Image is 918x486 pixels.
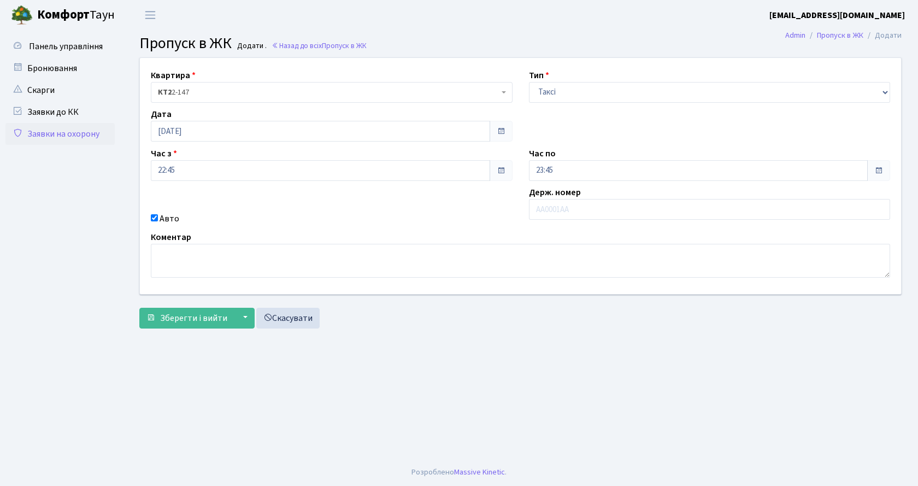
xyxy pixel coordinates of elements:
[5,36,115,57] a: Панель управління
[5,79,115,101] a: Скарги
[37,6,90,24] b: Комфорт
[529,186,581,199] label: Держ. номер
[137,6,164,24] button: Переключити навігацію
[160,212,179,225] label: Авто
[272,40,367,51] a: Назад до всіхПропуск в ЖК
[785,30,805,41] a: Admin
[158,87,499,98] span: <b>КТ2</b>&nbsp;&nbsp;&nbsp;2-147
[151,82,513,103] span: <b>КТ2</b>&nbsp;&nbsp;&nbsp;2-147
[5,57,115,79] a: Бронювання
[160,312,227,324] span: Зберегти і вийти
[158,87,172,98] b: КТ2
[151,108,172,121] label: Дата
[11,4,33,26] img: logo.png
[235,42,267,51] small: Додати .
[151,69,196,82] label: Квартира
[529,69,549,82] label: Тип
[256,308,320,329] a: Скасувати
[37,6,115,25] span: Таун
[454,466,505,478] a: Massive Kinetic
[529,199,891,220] input: AA0001AA
[139,32,232,54] span: Пропуск в ЖК
[29,40,103,52] span: Панель управління
[529,147,556,160] label: Час по
[322,40,367,51] span: Пропуск в ЖК
[139,308,234,329] button: Зберегти і вийти
[411,466,507,478] div: Розроблено .
[151,147,177,160] label: Час з
[863,30,902,42] li: Додати
[817,30,863,41] a: Пропуск в ЖК
[769,9,905,22] a: [EMAIL_ADDRESS][DOMAIN_NAME]
[151,231,191,244] label: Коментар
[769,9,905,21] b: [EMAIL_ADDRESS][DOMAIN_NAME]
[5,123,115,145] a: Заявки на охорону
[769,24,918,47] nav: breadcrumb
[5,101,115,123] a: Заявки до КК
